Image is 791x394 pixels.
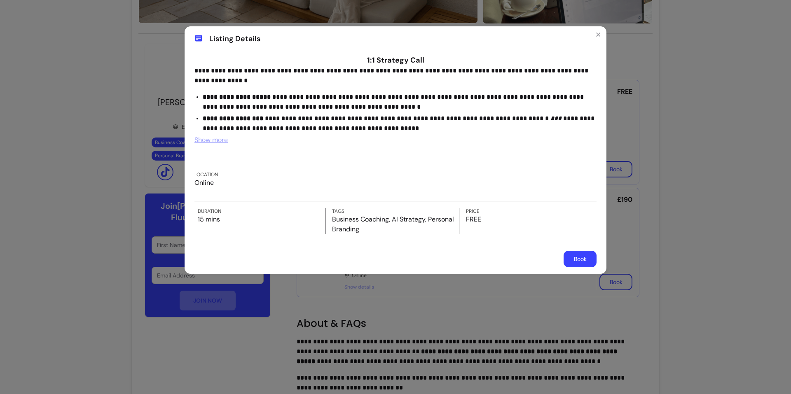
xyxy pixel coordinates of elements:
label: Duration [198,208,325,214]
p: FREE [466,214,593,224]
p: Business Coaching, AI Strategy, Personal Branding [332,214,459,234]
button: Book [564,251,597,267]
label: Tags [332,208,459,214]
label: Price [466,208,593,214]
span: Show more [194,135,228,144]
button: Close [592,28,605,41]
p: 15 mins [198,214,325,224]
label: Location [194,171,218,178]
span: Listing Details [209,33,260,44]
p: Online [194,178,218,188]
h1: 1:1 Strategy Call [194,54,597,66]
